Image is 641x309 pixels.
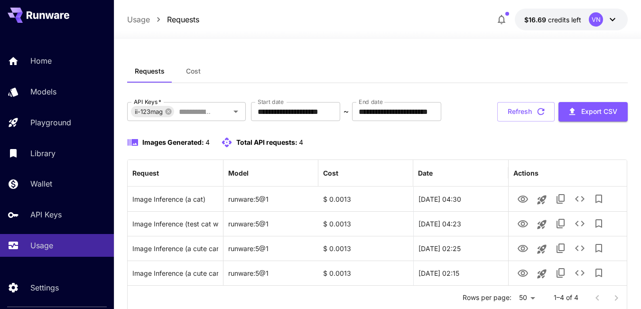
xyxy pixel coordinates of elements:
[223,261,318,285] div: runware:5@1
[131,106,174,117] div: ii-123mag
[167,14,199,25] a: Requests
[513,189,532,208] button: View Image
[513,214,532,233] button: View Image
[223,187,318,211] div: runware:5@1
[131,106,167,117] span: ii-123mag
[223,211,318,236] div: runware:5@1
[551,263,570,282] button: Copy TaskUUID
[30,282,59,293] p: Settings
[413,261,508,285] div: 31 Aug, 2025 02:15
[30,117,71,128] p: Playground
[554,293,578,302] p: 1–4 of 4
[344,106,349,117] p: ~
[132,212,218,236] div: Click to copy prompt
[30,86,56,97] p: Models
[551,214,570,233] button: Copy TaskUUID
[513,238,532,258] button: View Image
[318,236,413,261] div: $ 0.0013
[532,264,551,283] button: Launch in playground
[299,138,303,146] span: 4
[589,189,608,208] button: Add to library
[30,148,56,159] p: Library
[570,214,589,233] button: See details
[229,105,242,118] button: Open
[318,211,413,236] div: $ 0.0013
[570,263,589,282] button: See details
[589,263,608,282] button: Add to library
[413,236,508,261] div: 31 Aug, 2025 02:25
[551,239,570,258] button: Copy TaskUUID
[413,211,508,236] div: 31 Aug, 2025 04:23
[134,98,161,106] label: API Keys
[318,187,413,211] div: $ 0.0013
[513,169,539,177] div: Actions
[532,240,551,259] button: Launch in playground
[418,169,433,177] div: Date
[30,178,52,189] p: Wallet
[142,138,204,146] span: Images Generated:
[463,293,511,302] p: Rows per page:
[135,67,165,75] span: Requests
[132,187,218,211] div: Click to copy prompt
[132,169,159,177] div: Request
[570,239,589,258] button: See details
[558,102,628,122] button: Export CSV
[228,169,249,177] div: Model
[258,98,284,106] label: Start date
[548,16,581,24] span: credits left
[532,215,551,234] button: Launch in playground
[413,187,508,211] div: 31 Aug, 2025 04:30
[127,14,199,25] nav: breadcrumb
[570,189,589,208] button: See details
[132,261,218,285] div: Click to copy prompt
[551,189,570,208] button: Copy TaskUUID
[30,209,62,220] p: API Keys
[323,169,338,177] div: Cost
[205,138,210,146] span: 4
[127,14,150,25] a: Usage
[589,214,608,233] button: Add to library
[318,261,413,285] div: $ 0.0013
[132,236,218,261] div: Click to copy prompt
[589,239,608,258] button: Add to library
[524,16,548,24] span: $16.69
[30,240,53,251] p: Usage
[513,263,532,282] button: View Image
[186,67,201,75] span: Cost
[236,138,297,146] span: Total API requests:
[532,190,551,209] button: Launch in playground
[497,102,555,122] button: Refresh
[223,236,318,261] div: runware:5@1
[524,15,581,25] div: $16.69235
[515,291,539,305] div: 50
[515,9,628,30] button: $16.69235VN
[359,98,382,106] label: End date
[30,55,52,66] p: Home
[589,12,603,27] div: VN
